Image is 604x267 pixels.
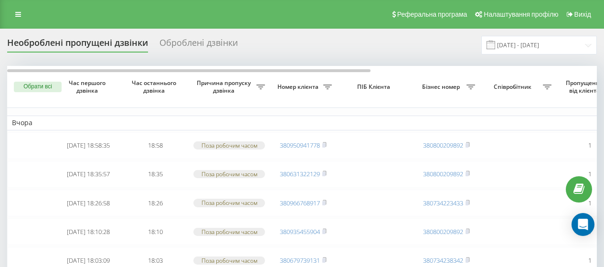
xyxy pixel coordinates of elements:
[193,256,265,265] div: Поза робочим часом
[193,199,265,207] div: Поза робочим часом
[345,83,405,91] span: ПІБ Клієнта
[275,83,323,91] span: Номер клієнта
[280,227,320,236] a: 380935455904
[129,79,181,94] span: Час останнього дзвінка
[122,161,189,188] td: 18:35
[55,218,122,245] td: [DATE] 18:10:28
[55,161,122,188] td: [DATE] 18:35:57
[55,132,122,159] td: [DATE] 18:58:35
[423,227,463,236] a: 380800209892
[122,132,189,159] td: 18:58
[572,213,594,236] div: Open Intercom Messenger
[55,190,122,216] td: [DATE] 18:26:58
[423,199,463,207] a: 380734223433
[193,141,265,150] div: Поза робочим часом
[574,11,591,18] span: Вихід
[193,228,265,236] div: Поза робочим часом
[193,170,265,178] div: Поза робочим часом
[122,190,189,216] td: 18:26
[280,199,320,207] a: 380966768917
[280,141,320,150] a: 380950941778
[193,79,256,94] span: Причина пропуску дзвінка
[423,256,463,265] a: 380734238342
[14,82,62,92] button: Обрати всі
[280,170,320,178] a: 380631322129
[159,38,238,53] div: Оброблені дзвінки
[418,83,466,91] span: Бізнес номер
[63,79,114,94] span: Час першого дзвінка
[423,170,463,178] a: 380800209892
[280,256,320,265] a: 380679739131
[7,38,148,53] div: Необроблені пропущені дзвінки
[423,141,463,150] a: 380800209892
[484,11,558,18] span: Налаштування профілю
[397,11,467,18] span: Реферальна програма
[122,218,189,245] td: 18:10
[485,83,543,91] span: Співробітник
